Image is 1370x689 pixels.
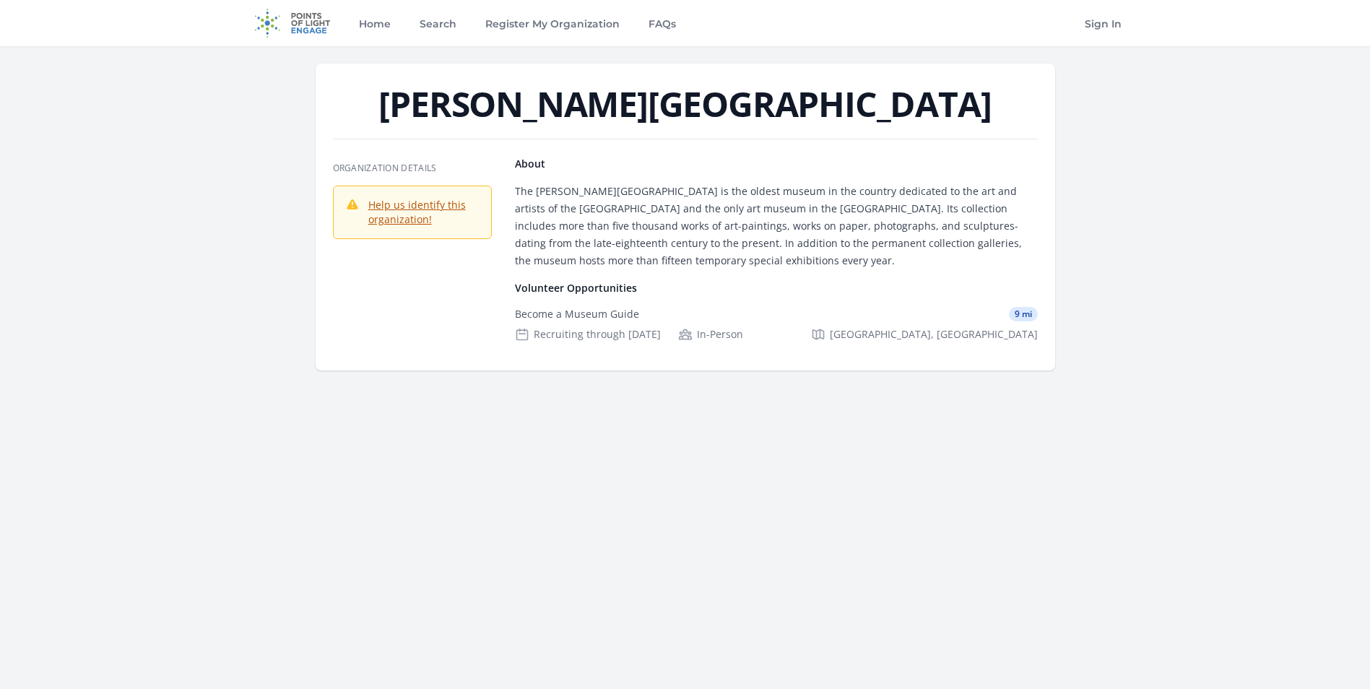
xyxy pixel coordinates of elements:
div: Become a Museum Guide [515,307,639,321]
p: The [PERSON_NAME][GEOGRAPHIC_DATA] is the oldest museum in the country dedicated to the art and a... [515,183,1038,269]
div: Recruiting through [DATE] [515,327,661,342]
a: Help us identify this organization! [368,198,466,226]
div: In-Person [678,327,743,342]
h4: Volunteer Opportunities [515,281,1038,295]
h4: About [515,157,1038,171]
h3: Organization Details [333,162,492,174]
span: 9 mi [1009,307,1038,321]
a: Become a Museum Guide 9 mi Recruiting through [DATE] In-Person [GEOGRAPHIC_DATA], [GEOGRAPHIC_DATA] [509,295,1044,353]
span: [GEOGRAPHIC_DATA], [GEOGRAPHIC_DATA] [830,327,1038,342]
h1: [PERSON_NAME][GEOGRAPHIC_DATA] [333,87,1038,121]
